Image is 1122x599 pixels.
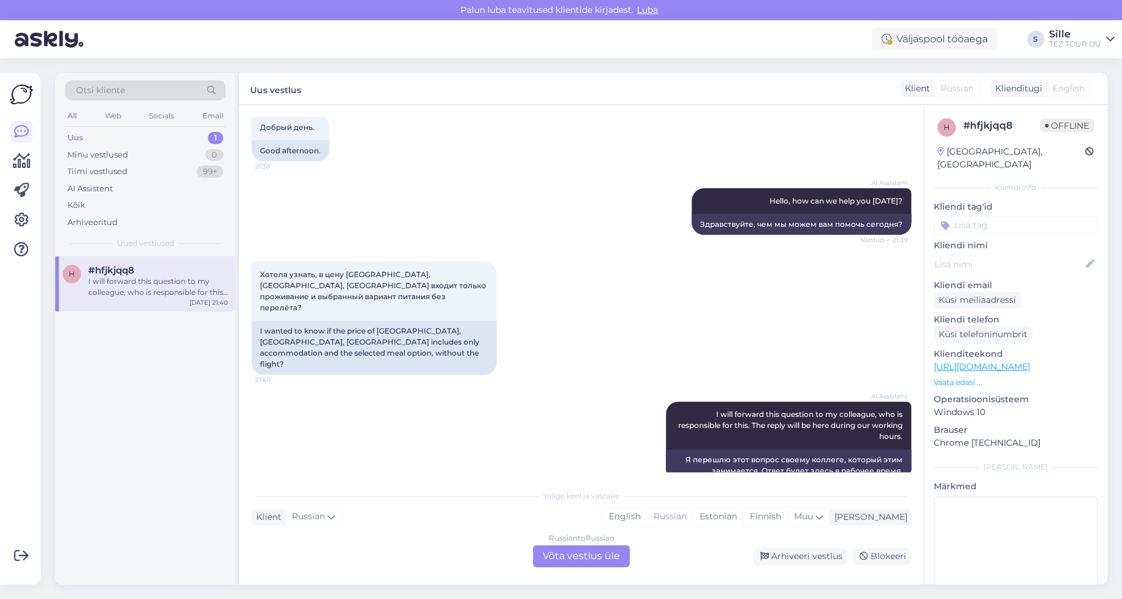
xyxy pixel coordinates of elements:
[934,326,1032,343] div: Küsi telefoninumbrit
[753,548,847,565] div: Arhiveeri vestlus
[251,140,329,161] div: Good afternoon.
[533,545,630,567] div: Võta vestlus üle
[255,162,301,171] span: 21:38
[117,238,174,249] span: Uued vestlused
[860,235,907,245] span: Nähtud ✓ 21:39
[963,118,1040,133] div: # hfjkjqq8
[10,83,33,106] img: Askly Logo
[67,216,118,229] div: Arhiveeritud
[255,375,301,384] span: 21:40
[693,508,743,526] div: Estonian
[934,437,1097,449] p: Chrome [TECHNICAL_ID]
[861,392,907,401] span: AI Assistent
[1049,29,1115,49] a: SilleTEZ TOUR OÜ
[1053,82,1085,95] span: English
[200,108,226,124] div: Email
[934,279,1097,292] p: Kliendi email
[549,533,614,544] div: Russian to Russian
[934,393,1097,406] p: Operatsioonisüsteem
[208,132,223,144] div: 1
[872,28,998,50] div: Väljaspool tööaega
[633,4,662,15] span: Luba
[250,80,301,97] label: Uus vestlus
[67,199,85,212] div: Kõik
[692,214,911,235] div: Здравствуйте, чем мы можем вам помочь сегодня?
[990,82,1042,95] div: Klienditugi
[666,449,911,481] div: Я перешлю этот вопрос своему коллеге, который этим занимается. Ответ будет здесь в рабочее время.
[251,321,497,375] div: I wanted to know if the price of [GEOGRAPHIC_DATA], [GEOGRAPHIC_DATA], [GEOGRAPHIC_DATA] includes...
[900,82,930,95] div: Klient
[102,108,124,124] div: Web
[197,166,223,178] div: 99+
[678,410,904,441] span: I will forward this question to my colleague, who is responsible for this. The reply will be here...
[1049,29,1101,39] div: Sille
[189,298,228,307] div: [DATE] 21:40
[88,265,134,276] span: #hfjkjqq8
[260,270,488,312] span: Хотела узнать, в цену [GEOGRAPHIC_DATA], [GEOGRAPHIC_DATA], [GEOGRAPHIC_DATA] входит только прожи...
[934,182,1097,193] div: Kliendi info
[647,508,693,526] div: Russian
[743,508,787,526] div: Finnish
[67,166,128,178] div: Tiimi vestlused
[260,123,315,132] span: Добрый день.
[147,108,177,124] div: Socials
[934,239,1097,252] p: Kliendi nimi
[67,183,113,195] div: AI Assistent
[69,269,75,278] span: h
[852,548,911,565] div: Blokeeri
[934,480,1097,493] p: Märkmed
[934,292,1021,308] div: Küsi meiliaadressi
[830,511,907,524] div: [PERSON_NAME]
[251,511,281,524] div: Klient
[934,462,1097,473] div: [PERSON_NAME]
[794,511,813,522] span: Muu
[934,258,1083,271] input: Lisa nimi
[1040,119,1094,132] span: Offline
[934,313,1097,326] p: Kliendi telefon
[937,145,1085,171] div: [GEOGRAPHIC_DATA], [GEOGRAPHIC_DATA]
[934,361,1030,372] a: [URL][DOMAIN_NAME]
[934,424,1097,437] p: Brauser
[861,178,907,188] span: AI Assistent
[934,216,1097,234] input: Lisa tag
[769,196,903,205] span: Hello, how can we help you [DATE]?
[941,82,974,95] span: Russian
[934,348,1097,361] p: Klienditeekond
[934,200,1097,213] p: Kliendi tag'id
[934,377,1097,388] p: Vaata edasi ...
[67,132,83,144] div: Uus
[944,123,950,132] span: h
[1049,39,1101,49] div: TEZ TOUR OÜ
[88,276,228,298] div: I will forward this question to my colleague, who is responsible for this. The reply will be here...
[65,108,79,124] div: All
[251,490,911,502] div: Valige keel ja vastake
[934,406,1097,419] p: Windows 10
[76,84,125,97] span: Otsi kliente
[205,149,223,161] div: 0
[292,510,325,524] span: Russian
[1027,31,1044,48] div: S
[603,508,647,526] div: English
[67,149,128,161] div: Minu vestlused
